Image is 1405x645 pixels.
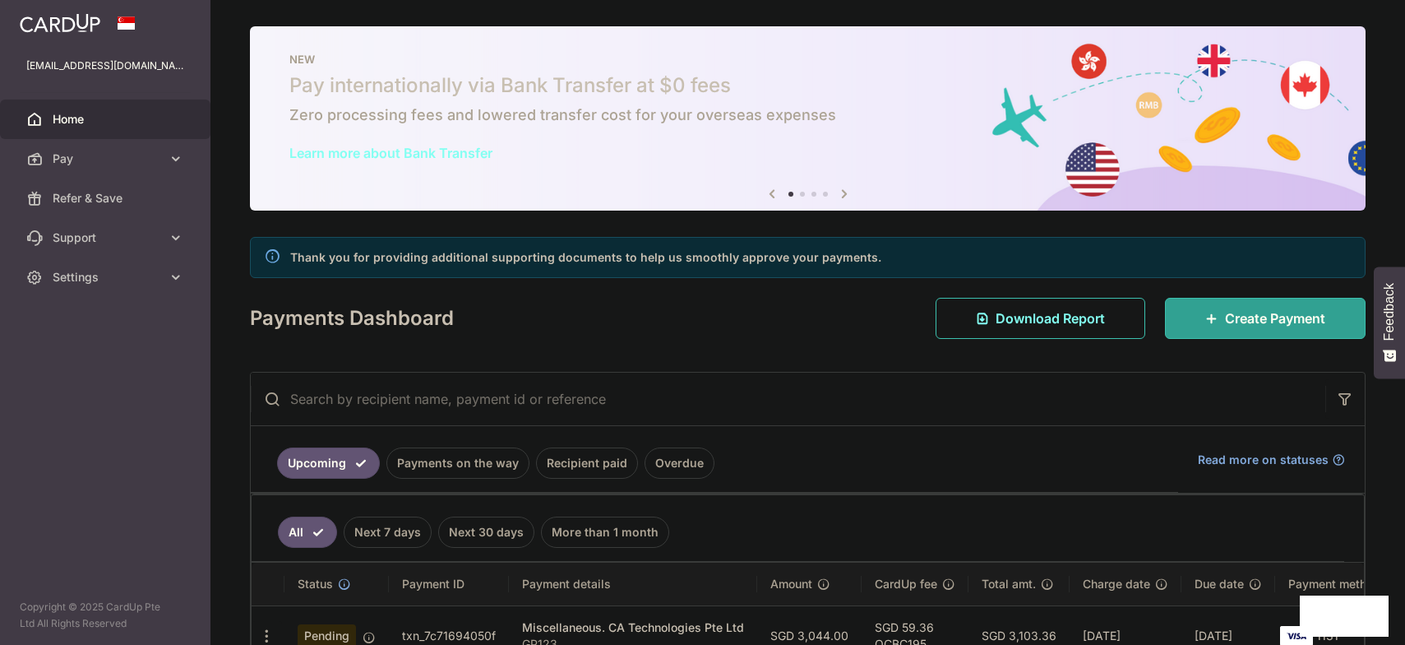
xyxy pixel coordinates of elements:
h6: Zero processing fees and lowered transfer cost for your overseas expenses [289,105,1326,125]
span: Refer & Save [53,190,161,206]
a: Overdue [645,448,714,479]
a: Next 7 days [344,517,432,548]
a: More than 1 month [541,517,669,548]
a: All [278,517,337,548]
a: Download Report [936,298,1145,339]
button: Feedback - Show survey [1374,267,1405,378]
span: Feedback [1382,283,1397,341]
span: Amount [770,576,812,592]
span: Support [53,230,161,246]
span: Due date [1195,576,1244,592]
p: [EMAIL_ADDRESS][DOMAIN_NAME] [26,58,184,74]
a: Upcoming [277,448,380,479]
p: Thank you for providing additional supporting documents to help us smoothly approve your payments. [290,248,881,267]
h5: Pay internationally via Bank Transfer at $0 fees [289,72,1326,99]
img: CardUp [20,13,100,33]
th: Payment ID [389,563,509,606]
a: Recipient paid [536,448,638,479]
iframe: Opens a widget where you can find more information [1300,596,1389,637]
span: Read more on statuses [1198,452,1329,468]
a: Read more on statuses [1198,452,1345,468]
img: Bank transfer banner [250,26,1366,211]
span: Status [298,576,333,592]
span: Charge date [1083,576,1150,592]
span: Total amt. [982,576,1036,592]
a: Next 30 days [438,517,534,548]
a: Create Payment [1165,298,1366,339]
div: Miscellaneous. CA Technologies Pte Ltd [522,619,744,636]
input: Search by recipient name, payment id or reference [251,373,1325,425]
th: Payment method [1275,563,1400,606]
h4: Payments Dashboard [250,304,454,333]
p: NEW [289,53,1326,66]
a: Learn more about Bank Transfer [289,145,492,161]
span: CardUp fee [875,576,937,592]
a: Payments on the way [386,448,529,479]
span: Settings [53,269,161,285]
span: Home [53,111,161,128]
span: Pay [53,151,161,167]
span: Create Payment [1225,309,1325,328]
span: Download Report [996,309,1105,328]
th: Payment details [509,563,757,606]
